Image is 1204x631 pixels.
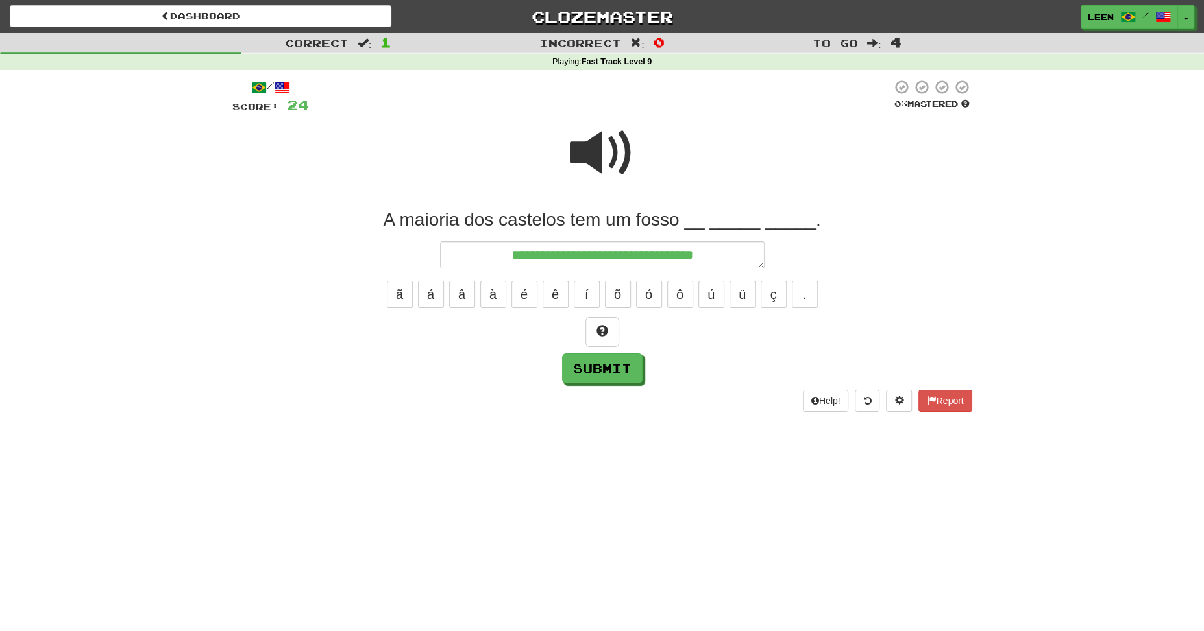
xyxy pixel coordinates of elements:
strong: Fast Track Level 9 [582,57,652,66]
button: õ [605,281,631,308]
button: Hint! [585,317,619,347]
span: : [358,38,372,49]
button: à [480,281,506,308]
div: Mastered [892,99,972,110]
span: 1 [380,34,391,50]
button: Help! [803,390,849,412]
button: é [511,281,537,308]
span: 0 % [894,99,907,109]
a: Dashboard [10,5,391,27]
button: á [418,281,444,308]
span: Correct [285,36,349,49]
button: . [792,281,818,308]
span: / [1142,10,1149,19]
a: Clozemaster [411,5,792,28]
span: Incorrect [539,36,621,49]
button: Report [918,390,972,412]
span: leen [1088,11,1114,23]
span: To go [813,36,858,49]
span: 4 [890,34,901,50]
button: ê [543,281,569,308]
span: 24 [287,97,309,113]
button: ó [636,281,662,308]
span: : [867,38,881,49]
div: / [232,79,309,95]
button: í [574,281,600,308]
button: ü [730,281,756,308]
button: ç [761,281,787,308]
span: 0 [654,34,665,50]
span: Score: [232,101,279,112]
button: ú [698,281,724,308]
button: Round history (alt+y) [855,390,879,412]
a: leen / [1081,5,1178,29]
div: A maioria dos castelos tem um fosso __ _____ _____. [232,208,972,232]
button: Submit [562,353,643,383]
button: â [449,281,475,308]
button: ô [667,281,693,308]
span: : [630,38,645,49]
button: ã [387,281,413,308]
